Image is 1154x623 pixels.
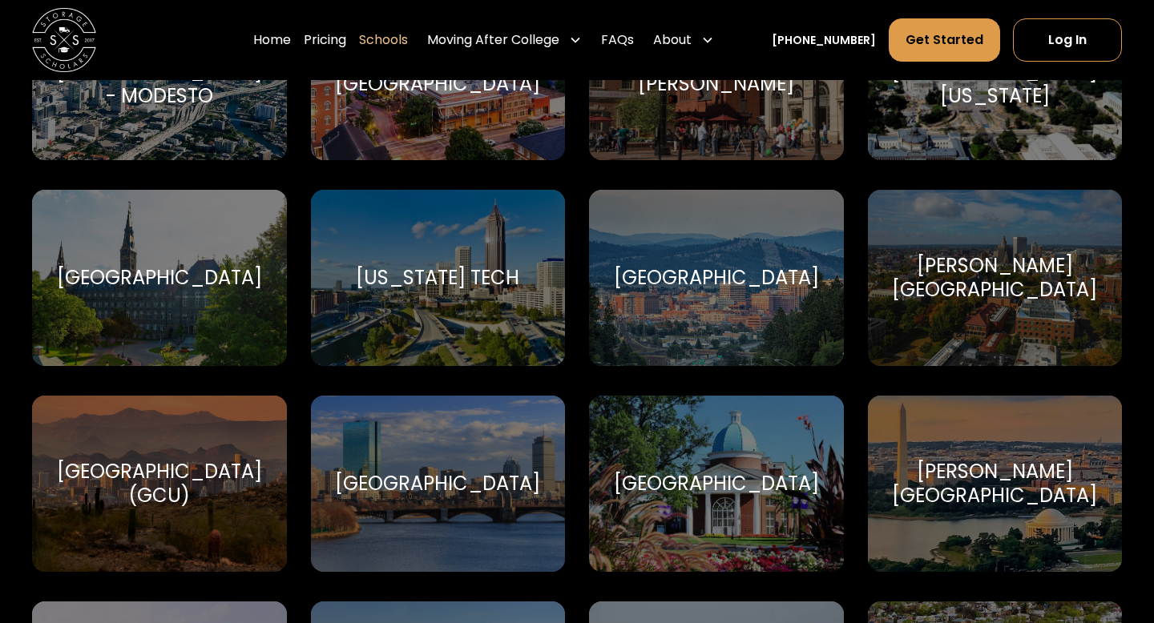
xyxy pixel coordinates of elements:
[868,190,1123,366] a: Go to selected school
[356,266,519,290] div: [US_STATE] Tech
[887,460,1104,508] div: [PERSON_NAME][GEOGRAPHIC_DATA]
[335,472,540,496] div: [GEOGRAPHIC_DATA]
[772,32,876,49] a: [PHONE_NUMBER]
[57,266,262,290] div: [GEOGRAPHIC_DATA]
[311,396,566,572] a: Go to selected school
[421,18,588,62] div: Moving After College
[311,190,566,366] a: Go to selected school
[51,460,268,508] div: [GEOGRAPHIC_DATA] (GCU)
[653,30,692,50] div: About
[330,48,547,96] div: [US_STATE][GEOGRAPHIC_DATA]
[601,18,634,62] a: FAQs
[889,18,1000,62] a: Get Started
[359,18,408,62] a: Schools
[868,396,1123,572] a: Go to selected school
[32,190,287,366] a: Go to selected school
[589,190,844,366] a: Go to selected school
[608,48,825,96] div: [GEOGRAPHIC_DATA][PERSON_NAME]
[614,266,819,290] div: [GEOGRAPHIC_DATA]
[304,18,346,62] a: Pricing
[253,18,291,62] a: Home
[51,36,268,108] div: [US_STATE][GEOGRAPHIC_DATA] - Modesto
[614,472,819,496] div: [GEOGRAPHIC_DATA]
[32,396,287,572] a: Go to selected school
[887,36,1104,108] div: [PERSON_NAME][GEOGRAPHIC_DATA][US_STATE]
[589,396,844,572] a: Go to selected school
[887,254,1104,302] div: [PERSON_NAME][GEOGRAPHIC_DATA]
[32,8,96,72] img: Storage Scholars main logo
[1013,18,1122,62] a: Log In
[647,18,720,62] div: About
[427,30,559,50] div: Moving After College
[32,8,96,72] a: home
